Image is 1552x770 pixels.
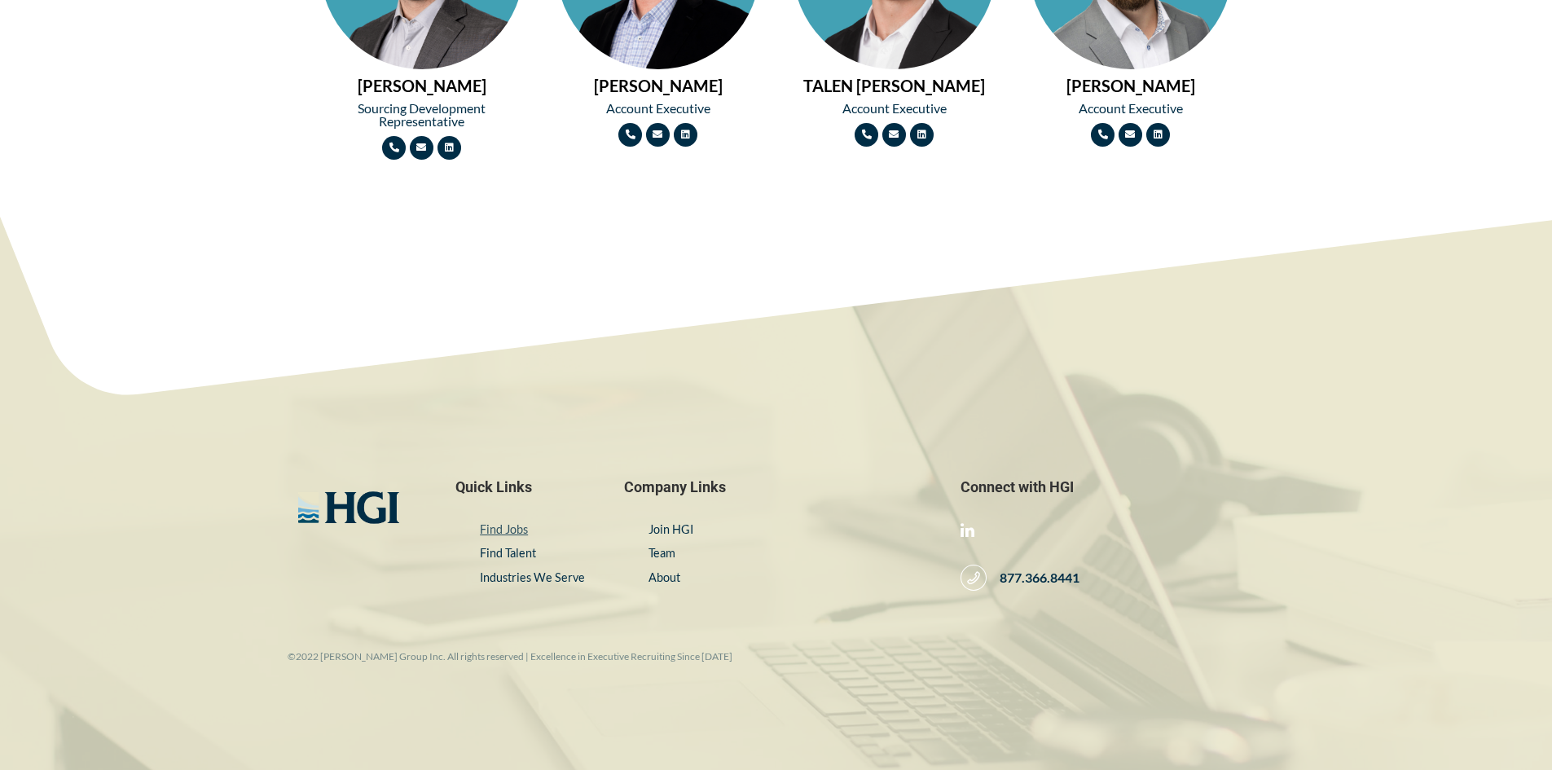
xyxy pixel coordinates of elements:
[961,565,1079,591] a: 877.366.8441
[288,650,732,662] small: ©2022 [PERSON_NAME] Group Inc. All rights reserved | Excellence in Executive Recruiting Since [DATE]
[320,77,524,94] h2: [PERSON_NAME]
[624,477,928,496] span: Company Links
[1029,102,1233,115] h2: Account Executive
[480,522,528,536] a: Find Jobs
[648,570,680,584] a: About
[793,102,996,115] h2: Account Executive
[455,477,591,496] span: Quick Links
[480,570,585,584] a: Industries We Serve
[556,102,760,115] h2: Account Executive
[648,546,675,560] a: Team
[1029,77,1233,94] h2: [PERSON_NAME]
[480,546,536,560] a: Find Talent
[648,522,693,536] a: Join HGI
[961,477,1264,496] span: Connect with HGI
[793,77,996,94] h2: TALEN [PERSON_NAME]
[320,102,524,128] h2: Sourcing Development Representative
[987,570,1079,587] span: 877.366.8441
[556,77,760,94] h2: [PERSON_NAME]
